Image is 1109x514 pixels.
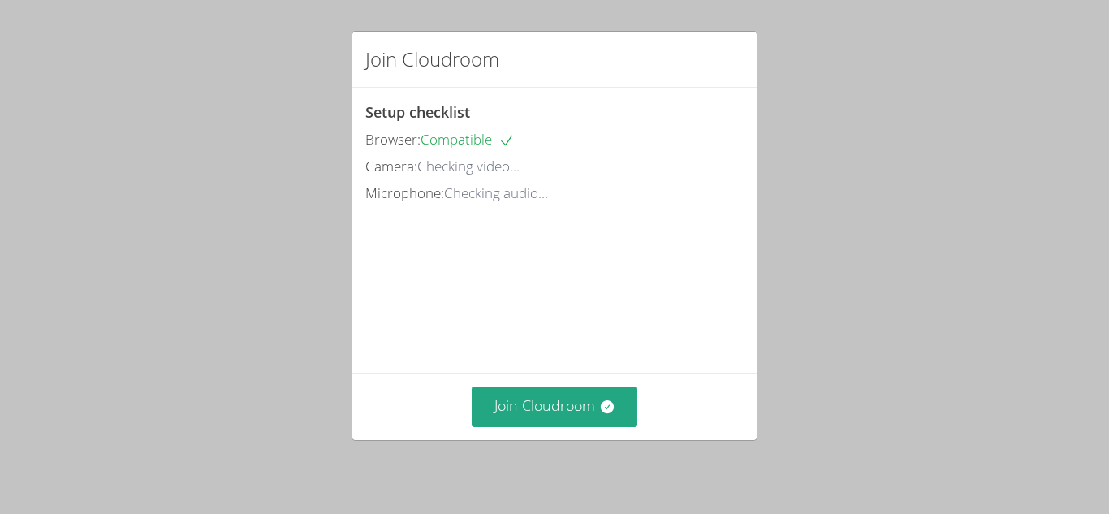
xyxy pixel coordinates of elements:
[444,184,548,202] span: Checking audio...
[365,102,470,122] span: Setup checklist
[417,157,520,175] span: Checking video...
[365,157,417,175] span: Camera:
[365,45,499,74] h2: Join Cloudroom
[421,130,515,149] span: Compatible
[365,184,444,202] span: Microphone:
[472,387,638,426] button: Join Cloudroom
[365,130,421,149] span: Browser:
